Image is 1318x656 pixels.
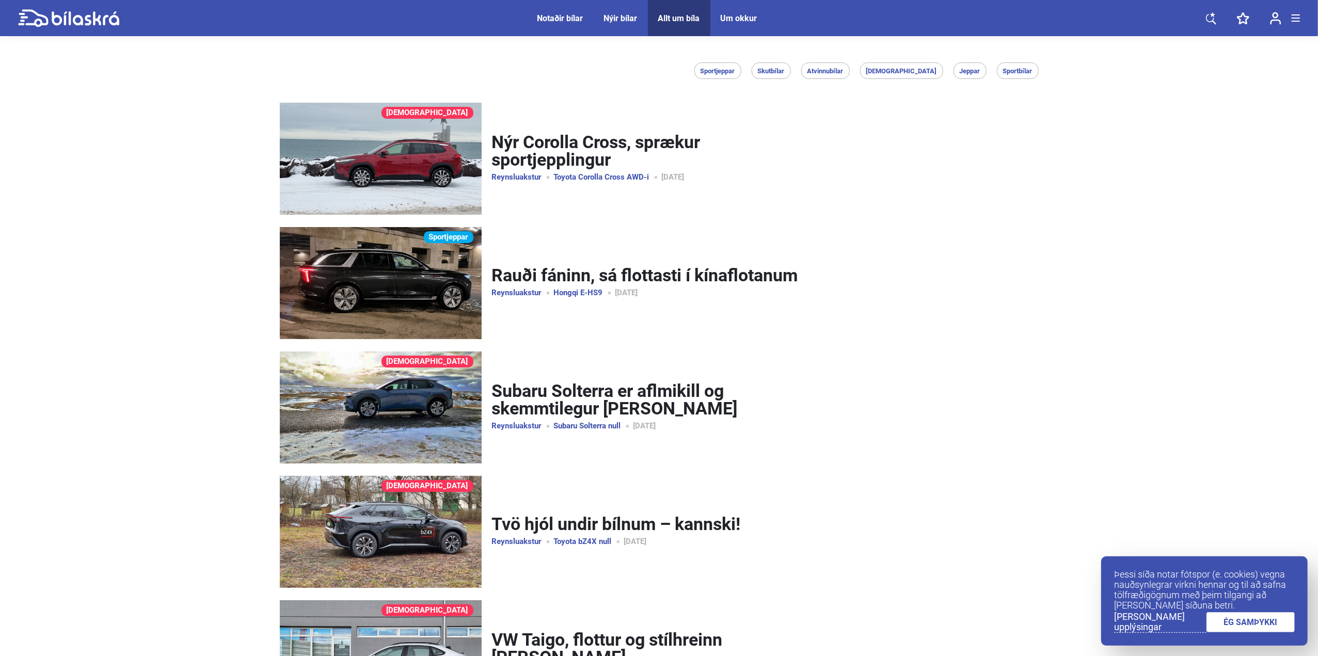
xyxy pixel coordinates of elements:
a: [DEMOGRAPHIC_DATA] [280,351,482,463]
span: Skutbílar [758,68,785,74]
span: Jeppar [960,68,980,74]
a: Nýr Corolla Cross, sprækur sportjepplingur [492,133,801,169]
span: Sportjeppar [701,68,735,74]
a: Rauði fáninn, sá flottasti í kínaflotanum [492,266,801,285]
span: [DATE] [624,538,659,546]
span: [DATE] [662,173,697,181]
span: [DATE] [615,289,650,297]
a: Toyota Corolla Cross AWD-i [554,173,662,181]
span: Sportbílar [1003,68,1033,74]
a: Toyota bZ4X null [554,538,624,546]
a: Subaru Solterra null [554,422,633,430]
a: [DEMOGRAPHIC_DATA] [382,604,473,616]
span: Atvinnubílar [807,68,844,74]
a: [PERSON_NAME] upplýsingar [1114,612,1206,633]
a: Nýir bílar [604,13,638,23]
a: Reynsluakstur [492,422,554,430]
a: Sportjeppar [424,231,473,243]
a: [DEMOGRAPHIC_DATA] [382,480,473,492]
a: Notaðir bílar [537,13,583,23]
p: Þessi síða notar fótspor (e. cookies) vegna nauðsynlegrar virkni hennar og til að safna tölfræðig... [1114,569,1295,611]
a: [DEMOGRAPHIC_DATA] [382,356,473,367]
a: Allt um bíla [658,13,700,23]
a: Reynsluakstur [492,173,554,181]
a: Tvö hjól undir bílnum – kannski! [492,515,801,534]
a: Subaru Solterra er aflmikill og skemmtilegur [PERSON_NAME] [492,382,801,418]
a: [DEMOGRAPHIC_DATA] [382,107,473,119]
a: ÉG SAMÞYKKI [1206,612,1295,632]
span: [DEMOGRAPHIC_DATA] [866,68,937,74]
a: Reynsluakstur [492,538,554,546]
a: [DEMOGRAPHIC_DATA] [280,476,482,588]
a: Reynsluakstur [492,289,554,297]
a: Hongqi E-HS9 [554,289,615,297]
a: Sportjeppar [280,227,482,339]
a: [DEMOGRAPHIC_DATA] [280,103,482,215]
a: Um okkur [721,13,757,23]
span: [DATE] [633,422,669,430]
img: user-login.svg [1270,12,1281,25]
